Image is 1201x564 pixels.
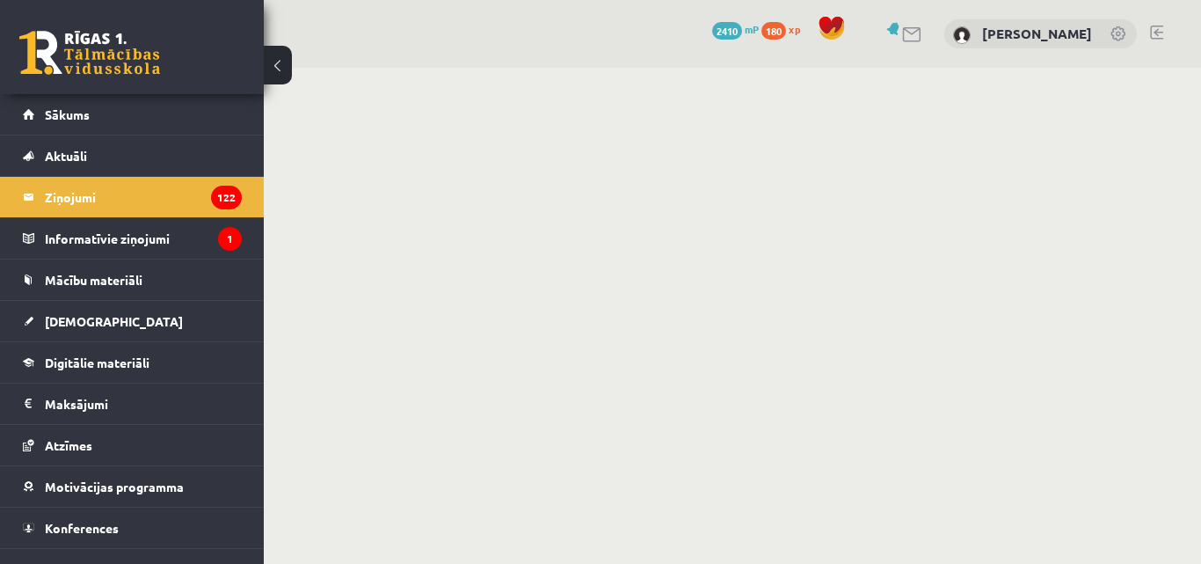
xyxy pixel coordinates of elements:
span: Atzīmes [45,437,92,453]
a: Informatīvie ziņojumi1 [23,218,242,259]
span: Sākums [45,106,90,122]
i: 1 [218,227,242,251]
i: 122 [211,186,242,209]
a: Digitālie materiāli [23,342,242,383]
span: [DEMOGRAPHIC_DATA] [45,313,183,329]
span: mP [745,22,759,36]
img: Anna Bukovska [953,26,971,44]
a: Motivācijas programma [23,466,242,507]
a: Aktuāli [23,136,242,176]
a: Mācību materiāli [23,260,242,300]
a: [DEMOGRAPHIC_DATA] [23,301,242,341]
a: Sākums [23,94,242,135]
a: Maksājumi [23,384,242,424]
span: 180 [761,22,786,40]
a: Atzīmes [23,425,242,465]
a: 2410 mP [712,22,759,36]
a: 180 xp [761,22,809,36]
a: Ziņojumi122 [23,177,242,217]
legend: Maksājumi [45,384,242,424]
legend: Ziņojumi [45,177,242,217]
span: 2410 [712,22,742,40]
legend: Informatīvie ziņojumi [45,218,242,259]
span: Motivācijas programma [45,479,184,494]
span: Aktuāli [45,148,87,164]
a: Rīgas 1. Tālmācības vidusskola [19,31,160,75]
span: xp [789,22,800,36]
span: Konferences [45,520,119,536]
a: Konferences [23,508,242,548]
span: Digitālie materiāli [45,355,149,370]
a: [PERSON_NAME] [982,25,1092,42]
span: Mācību materiāli [45,272,142,288]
